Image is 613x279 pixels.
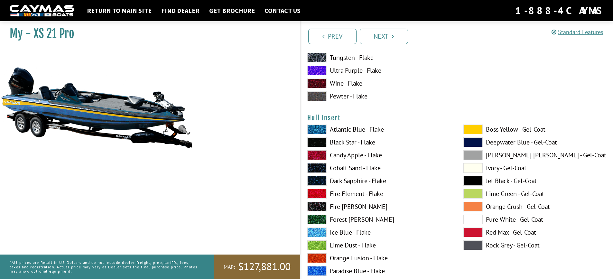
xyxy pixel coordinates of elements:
[463,202,607,211] label: Orange Crush - Gel-Coat
[307,125,450,134] label: Atlantic Blue - Flake
[158,6,203,15] a: Find Dealer
[10,257,200,276] p: *All prices are Retail in US Dollars and do not include dealer freight, prep, tariffs, fees, taxe...
[463,150,607,160] label: [PERSON_NAME] [PERSON_NAME] - Gel-Coat
[206,6,258,15] a: Get Brochure
[308,29,357,44] a: Prev
[307,79,450,88] label: Wine - Flake
[463,189,607,199] label: Lime Green - Gel-Coat
[463,163,607,173] label: Ivory - Gel-Coat
[463,137,607,147] label: Deepwater Blue - Gel-Coat
[307,253,450,263] label: Orange Fusion - Flake
[307,114,607,122] h4: Hull Insert
[552,28,603,36] a: Standard Features
[307,215,450,224] label: Forest [PERSON_NAME]
[307,163,450,173] label: Cobalt Sand - Flake
[463,215,607,224] label: Pure White - Gel-Coat
[307,266,450,276] label: Paradise Blue - Flake
[463,228,607,237] label: Red Max - Gel-Coat
[515,4,603,18] div: 1-888-4CAYMAS
[307,91,450,101] label: Pewter - Flake
[360,29,408,44] a: Next
[307,240,450,250] label: Lime Dust - Flake
[307,228,450,237] label: Ice Blue - Flake
[84,6,155,15] a: Return to main site
[10,26,284,41] h1: My - XS 21 Pro
[307,176,450,186] label: Dark Sapphire - Flake
[307,189,450,199] label: Fire Element - Flake
[463,125,607,134] label: Boss Yellow - Gel-Coat
[307,53,450,62] label: Tungsten - Flake
[307,150,450,160] label: Candy Apple - Flake
[307,137,450,147] label: Black Star - Flake
[463,176,607,186] label: Jet Black - Gel-Coat
[463,240,607,250] label: Rock Grey - Gel-Coat
[214,255,300,279] a: MAP:$127,881.00
[224,264,235,270] span: MAP:
[10,5,74,17] img: white-logo-c9c8dbefe5ff5ceceb0f0178aa75bf4bb51f6bca0971e226c86eb53dfe498488.png
[238,260,291,274] span: $127,881.00
[307,202,450,211] label: Fire [PERSON_NAME]
[307,66,450,75] label: Ultra Purple - Flake
[261,6,304,15] a: Contact Us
